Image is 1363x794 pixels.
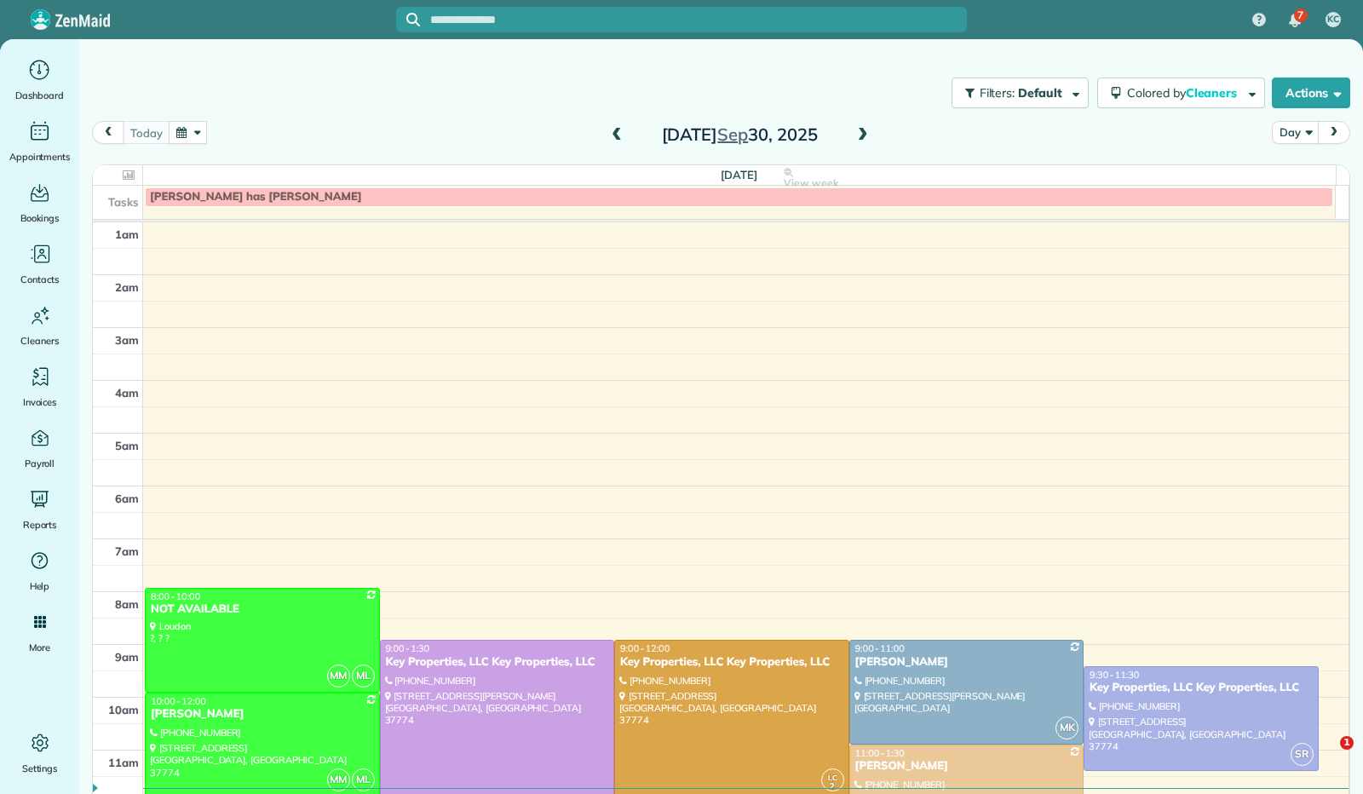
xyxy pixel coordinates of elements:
[1272,121,1319,144] button: Day
[7,363,72,411] a: Invoices
[151,695,206,707] span: 10:00 - 12:00
[721,168,757,181] span: [DATE]
[30,578,50,595] span: Help
[115,439,139,452] span: 5am
[1297,9,1303,22] span: 7
[150,190,362,204] span: [PERSON_NAME] has [PERSON_NAME]
[352,768,375,791] span: ML
[115,386,139,400] span: 4am
[1018,85,1063,101] span: Default
[396,13,420,26] button: Focus search
[980,85,1015,101] span: Filters:
[150,707,375,722] div: [PERSON_NAME]
[123,121,170,144] button: today
[854,655,1079,670] div: [PERSON_NAME]
[22,760,58,777] span: Settings
[108,756,139,769] span: 11am
[115,650,139,664] span: 9am
[1272,78,1350,108] button: Actions
[7,56,72,104] a: Dashboard
[25,455,55,472] span: Payroll
[7,118,72,165] a: Appointments
[7,729,72,777] a: Settings
[108,703,139,716] span: 10am
[1318,121,1350,144] button: next
[1291,743,1314,766] span: SR
[1305,736,1346,777] iframe: Intercom live chat
[385,655,610,670] div: Key Properties, LLC Key Properties, LLC
[115,492,139,505] span: 6am
[633,125,846,144] h2: [DATE] 30, 2025
[855,747,905,759] span: 11:00 - 1:30
[9,148,71,165] span: Appointments
[1277,2,1313,39] div: 7 unread notifications
[115,544,139,558] span: 7am
[1127,85,1243,101] span: Colored by
[1090,669,1139,681] span: 9:30 - 11:30
[327,665,350,688] span: MM
[115,597,139,611] span: 8am
[115,227,139,241] span: 1am
[1186,85,1240,101] span: Cleaners
[784,176,838,190] span: View week
[1327,13,1339,26] span: KC
[20,271,59,288] span: Contacts
[92,121,124,144] button: prev
[115,280,139,294] span: 2am
[1089,681,1314,695] div: Key Properties, LLC Key Properties, LLC
[23,516,57,533] span: Reports
[1340,736,1354,750] span: 1
[1097,78,1265,108] button: Colored byCleaners
[20,210,60,227] span: Bookings
[20,332,59,349] span: Cleaners
[828,773,837,782] span: LC
[150,602,375,617] div: NOT AVAILABLE
[943,78,1089,108] a: Filters: Default
[620,642,670,654] span: 9:00 - 12:00
[952,78,1089,108] button: Filters: Default
[29,639,50,656] span: More
[1055,716,1078,739] span: MK
[7,179,72,227] a: Bookings
[115,333,139,347] span: 3am
[7,424,72,472] a: Payroll
[15,87,64,104] span: Dashboard
[151,590,200,602] span: 8:00 - 10:00
[7,547,72,595] a: Help
[717,124,748,145] span: Sep
[7,240,72,288] a: Contacts
[619,655,844,670] div: Key Properties, LLC Key Properties, LLC
[7,302,72,349] a: Cleaners
[7,486,72,533] a: Reports
[352,665,375,688] span: ML
[327,768,350,791] span: MM
[855,642,905,654] span: 9:00 - 11:00
[23,394,57,411] span: Invoices
[406,13,420,26] svg: Focus search
[854,759,1079,774] div: [PERSON_NAME]
[386,642,430,654] span: 9:00 - 1:30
